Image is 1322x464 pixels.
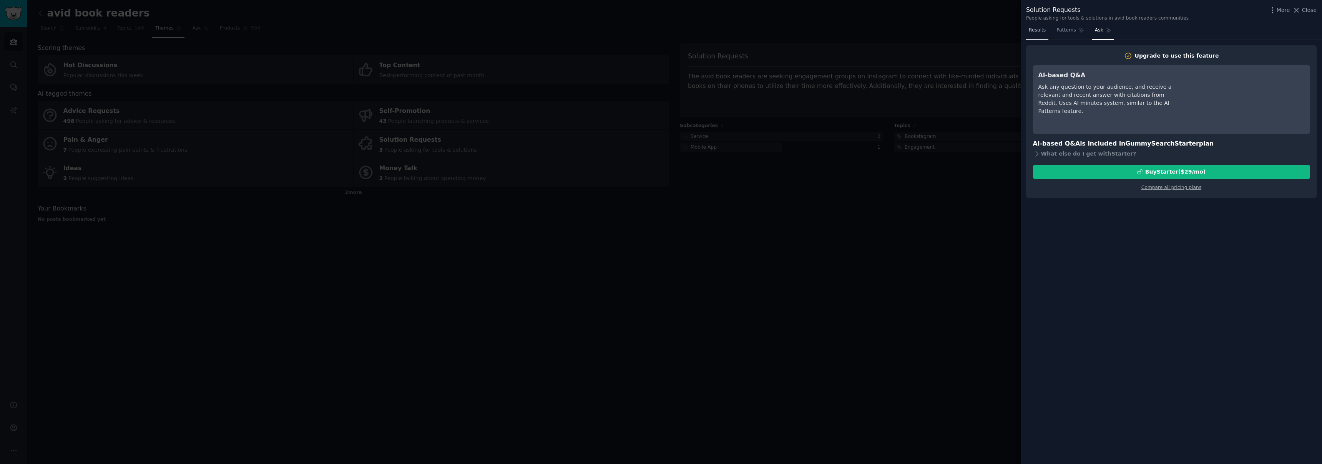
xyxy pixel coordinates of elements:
[1026,15,1189,22] div: People asking for tools & solutions in avid book readers communities
[1026,24,1048,40] a: Results
[1269,6,1290,14] button: More
[1125,140,1199,147] span: GummySearch Starter
[1056,27,1076,34] span: Patterns
[1054,24,1086,40] a: Patterns
[1038,83,1179,115] div: Ask any question to your audience, and receive a relevant and recent answer with citations from R...
[1145,168,1206,176] div: Buy Starter ($ 29 /mo )
[1302,6,1317,14] span: Close
[1095,27,1103,34] span: Ask
[1033,165,1310,179] button: BuyStarter($29/mo)
[1292,6,1317,14] button: Close
[1141,185,1201,190] a: Compare all pricing plans
[1277,6,1290,14] span: More
[1038,71,1179,80] h3: AI-based Q&A
[1033,139,1310,149] h3: AI-based Q&A is included in plan
[1092,24,1114,40] a: Ask
[1135,52,1219,60] div: Upgrade to use this feature
[1033,149,1310,159] div: What else do I get with Starter ?
[1026,5,1189,15] div: Solution Requests
[1029,27,1046,34] span: Results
